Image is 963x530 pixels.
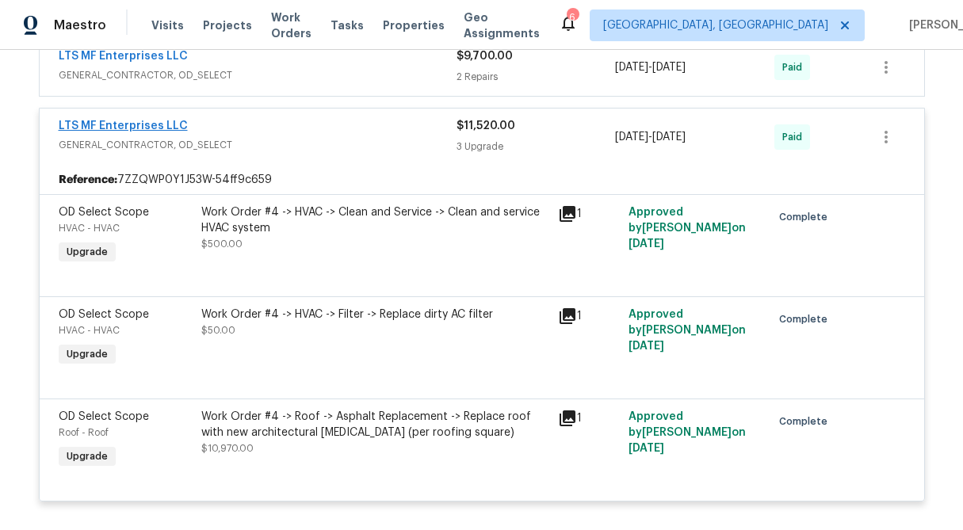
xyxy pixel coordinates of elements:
[558,307,620,326] div: 1
[59,207,149,218] span: OD Select Scope
[615,129,686,145] span: -
[201,204,548,236] div: Work Order #4 -> HVAC -> Clean and Service -> Clean and service HVAC system
[60,244,114,260] span: Upgrade
[59,67,457,83] span: GENERAL_CONTRACTOR, OD_SELECT
[558,204,620,223] div: 1
[60,346,114,362] span: Upgrade
[59,137,457,153] span: GENERAL_CONTRACTOR, OD_SELECT
[558,409,620,428] div: 1
[629,411,746,454] span: Approved by [PERSON_NAME] on
[779,209,834,225] span: Complete
[201,409,548,440] div: Work Order #4 -> Roof -> Asphalt Replacement -> Replace roof with new architectural [MEDICAL_DATA...
[779,414,834,429] span: Complete
[59,172,117,188] b: Reference:
[629,238,664,250] span: [DATE]
[59,326,120,335] span: HVAC - HVAC
[629,443,664,454] span: [DATE]
[60,448,114,464] span: Upgrade
[457,120,515,132] span: $11,520.00
[271,10,311,41] span: Work Orders
[629,207,746,250] span: Approved by [PERSON_NAME] on
[615,59,686,75] span: -
[464,10,540,41] span: Geo Assignments
[201,239,243,249] span: $500.00
[652,62,686,73] span: [DATE]
[457,139,616,154] div: 3 Upgrade
[59,51,188,62] a: LTS MF Enterprises LLC
[782,129,808,145] span: Paid
[629,309,746,352] span: Approved by [PERSON_NAME] on
[201,444,254,453] span: $10,970.00
[779,311,834,327] span: Complete
[629,341,664,352] span: [DATE]
[782,59,808,75] span: Paid
[331,20,364,31] span: Tasks
[383,17,445,33] span: Properties
[54,17,106,33] span: Maestro
[201,326,235,335] span: $50.00
[615,132,648,143] span: [DATE]
[615,62,648,73] span: [DATE]
[151,17,184,33] span: Visits
[567,10,578,25] div: 6
[457,69,616,85] div: 2 Repairs
[59,309,149,320] span: OD Select Scope
[603,17,828,33] span: [GEOGRAPHIC_DATA], [GEOGRAPHIC_DATA]
[59,428,109,437] span: Roof - Roof
[652,132,686,143] span: [DATE]
[59,411,149,422] span: OD Select Scope
[203,17,252,33] span: Projects
[59,223,120,233] span: HVAC - HVAC
[40,166,924,194] div: 7ZZQWP0Y1J53W-54ff9c659
[457,51,513,62] span: $9,700.00
[59,120,188,132] a: LTS MF Enterprises LLC
[201,307,548,322] div: Work Order #4 -> HVAC -> Filter -> Replace dirty AC filter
